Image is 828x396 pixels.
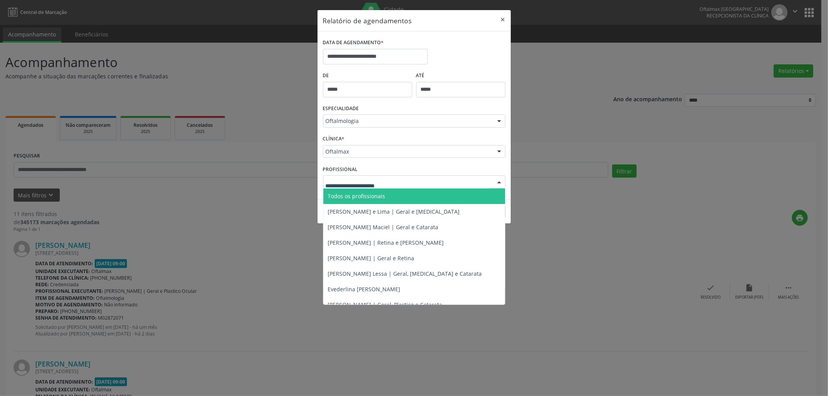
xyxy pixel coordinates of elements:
[328,223,439,231] span: [PERSON_NAME] Maciel | Geral e Catarata
[328,192,385,200] span: Todos os profissionais
[323,133,345,145] label: CLÍNICA
[328,301,443,308] span: [PERSON_NAME] | Geral, Plastico e Catarata
[328,254,415,262] span: [PERSON_NAME] | Geral e Retina
[328,285,401,293] span: Evederlina [PERSON_NAME]
[328,208,460,215] span: [PERSON_NAME] e Lima | Geral e [MEDICAL_DATA]
[323,163,358,175] label: PROFISSIONAL
[495,10,511,29] button: Close
[416,70,505,82] label: ATÉ
[323,70,412,82] label: De
[326,148,490,156] span: Oftalmax
[328,270,482,277] span: [PERSON_NAME] Lessa | Geral, [MEDICAL_DATA] e Catarata
[328,239,444,246] span: [PERSON_NAME] | Retina e [PERSON_NAME]
[326,117,490,125] span: Oftalmologia
[323,37,384,49] label: DATA DE AGENDAMENTO
[323,103,359,115] label: ESPECIALIDADE
[323,16,412,26] h5: Relatório de agendamentos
